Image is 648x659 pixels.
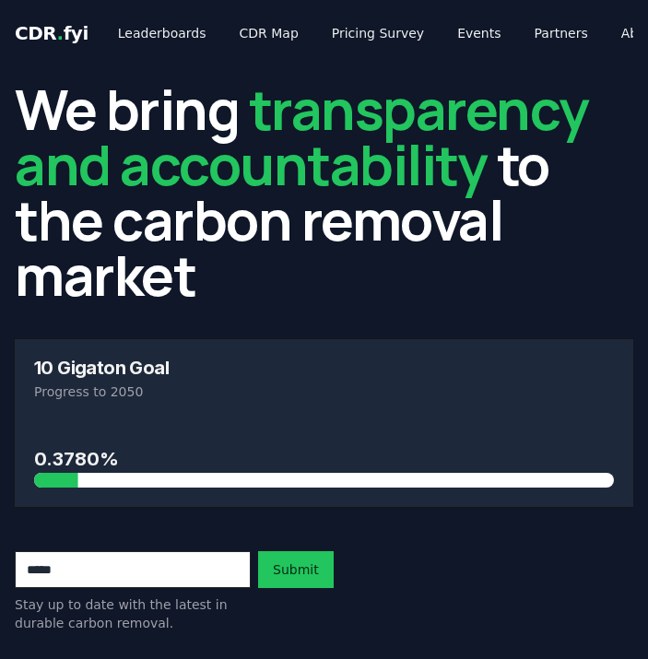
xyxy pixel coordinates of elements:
[15,71,589,202] span: transparency and accountability
[34,359,614,377] h3: 10 Gigaton Goal
[520,17,603,50] a: Partners
[317,17,439,50] a: Pricing Survey
[34,445,614,473] h3: 0.3780%
[103,17,221,50] a: Leaderboards
[15,22,88,44] span: CDR fyi
[442,17,515,50] a: Events
[258,551,334,588] button: Submit
[15,81,633,302] h2: We bring to the carbon removal market
[225,17,313,50] a: CDR Map
[15,595,251,632] p: Stay up to date with the latest in durable carbon removal.
[57,22,64,44] span: .
[34,382,614,401] p: Progress to 2050
[15,20,88,46] a: CDR.fyi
